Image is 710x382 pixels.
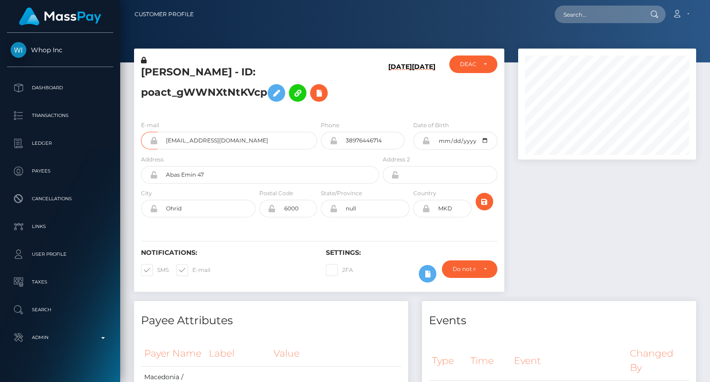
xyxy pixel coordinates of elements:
p: Dashboard [11,81,110,95]
label: State/Province [321,189,362,197]
a: Transactions [7,104,113,127]
p: Ledger [11,136,110,150]
button: Do not require [442,260,497,278]
div: Do not require [453,265,476,273]
label: City [141,189,152,197]
a: Customer Profile [135,5,194,24]
p: Links [11,220,110,234]
label: Address [141,155,164,164]
a: Search [7,298,113,321]
a: Links [7,215,113,238]
h6: [DATE] [388,63,412,110]
label: Date of Birth [413,121,449,129]
p: User Profile [11,247,110,261]
h4: Payee Attributes [141,313,401,329]
th: Changed By [627,341,689,380]
label: Phone [321,121,339,129]
th: Event [511,341,627,380]
button: DEACTIVE [449,55,497,73]
label: Address 2 [383,155,410,164]
th: Value [270,341,447,366]
label: E-mail [141,121,159,129]
div: DEACTIVE [460,61,476,68]
p: Admin [11,331,110,345]
a: Admin [7,326,113,349]
img: MassPay Logo [19,7,101,25]
input: Search... [555,6,642,23]
a: Taxes [7,271,113,294]
h5: [PERSON_NAME] - ID: poact_gWWNXtNtKVcp [141,65,374,106]
p: Taxes [11,275,110,289]
th: Type [429,341,467,380]
h4: Events [429,313,689,329]
a: Dashboard [7,76,113,99]
p: Search [11,303,110,317]
th: Payer Name [141,341,206,366]
p: Payees [11,164,110,178]
a: User Profile [7,243,113,266]
a: Ledger [7,132,113,155]
th: Label [206,341,270,366]
p: Cancellations [11,192,110,206]
span: Whop Inc [7,46,113,54]
a: Cancellations [7,187,113,210]
label: Postal Code [259,189,293,197]
th: Time [467,341,511,380]
a: Payees [7,160,113,183]
label: E-mail [176,264,210,276]
label: SMS [141,264,169,276]
h6: [DATE] [412,63,435,110]
p: Transactions [11,109,110,123]
h6: Settings: [326,249,497,257]
label: Country [413,189,436,197]
h6: Notifications: [141,249,312,257]
img: Whop Inc [11,42,26,58]
label: 2FA [326,264,353,276]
